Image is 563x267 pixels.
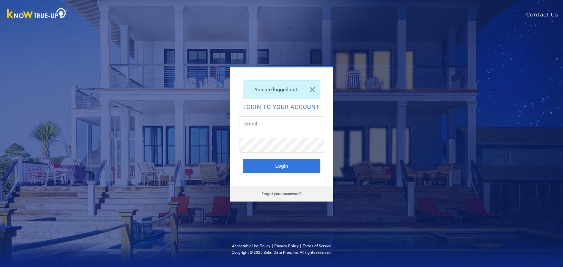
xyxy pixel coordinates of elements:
a: Privacy Policy [274,244,299,248]
a: Contact Us [526,11,563,19]
img: Know True-Up [4,7,72,21]
button: Login [243,159,320,173]
a: Acceptable Use Policy [232,244,270,248]
a: Close [305,81,320,99]
a: Terms of Service [303,244,331,248]
div: You are logged out. [243,80,320,99]
h2: Login to your account [243,104,320,110]
span: | [300,242,301,249]
input: Email [239,116,324,131]
span: | [272,242,273,249]
a: Forgot your password? [261,192,302,196]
